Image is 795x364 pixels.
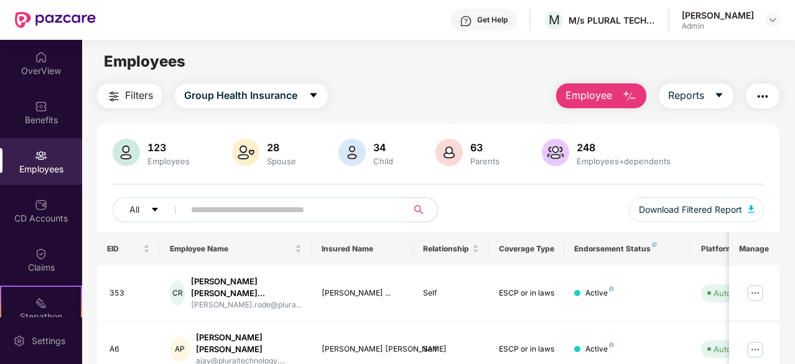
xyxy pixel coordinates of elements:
th: EID [97,232,160,266]
div: Admin [682,21,754,31]
div: [PERSON_NAME].rode@plura... [191,299,302,311]
span: Employee Name [170,244,292,254]
div: Endorsement Status [574,244,681,254]
div: Stepathon [1,310,81,323]
img: New Pazcare Logo [15,12,96,28]
div: 353 [109,287,151,299]
div: ESCP or in laws [499,287,555,299]
img: svg+xml;base64,PHN2ZyBpZD0iRHJvcGRvd24tMzJ4MzIiIHhtbG5zPSJodHRwOi8vd3d3LnczLm9yZy8yMDAwL3N2ZyIgd2... [768,15,778,25]
div: [PERSON_NAME] ... [322,287,403,299]
span: caret-down [714,90,724,101]
img: svg+xml;base64,PHN2ZyB4bWxucz0iaHR0cDovL3d3dy53My5vcmcvMjAwMC9zdmciIHhtbG5zOnhsaW5rPSJodHRwOi8vd3... [435,139,463,166]
div: AP [170,337,189,362]
span: search [407,205,431,215]
img: svg+xml;base64,PHN2ZyB4bWxucz0iaHR0cDovL3d3dy53My5vcmcvMjAwMC9zdmciIHhtbG5zOnhsaW5rPSJodHRwOi8vd3... [748,205,755,213]
img: svg+xml;base64,PHN2ZyB4bWxucz0iaHR0cDovL3d3dy53My5vcmcvMjAwMC9zdmciIHdpZHRoPSI4IiBoZWlnaHQ9IjgiIH... [609,286,614,291]
button: Download Filtered Report [629,197,765,222]
button: Employee [556,83,646,108]
div: [PERSON_NAME] [682,9,754,21]
div: Active [585,343,614,355]
img: svg+xml;base64,PHN2ZyBpZD0iSG9tZSIgeG1sbnM9Imh0dHA6Ly93d3cudzMub3JnLzIwMDAvc3ZnIiB3aWR0aD0iMjAiIG... [35,51,47,63]
div: Auto Verified [714,287,763,299]
div: M/s PLURAL TECHNOLOGY PRIVATE LIMITED [569,14,656,26]
button: Allcaret-down [113,197,188,222]
img: svg+xml;base64,PHN2ZyBpZD0iQ2xhaW0iIHhtbG5zPSJodHRwOi8vd3d3LnczLm9yZy8yMDAwL3N2ZyIgd2lkdGg9IjIwIi... [35,248,47,260]
img: svg+xml;base64,PHN2ZyBpZD0iSGVscC0zMngzMiIgeG1sbnM9Imh0dHA6Ly93d3cudzMub3JnLzIwMDAvc3ZnIiB3aWR0aD... [460,15,472,27]
div: ESCP or in laws [499,343,555,355]
img: svg+xml;base64,PHN2ZyB4bWxucz0iaHR0cDovL3d3dy53My5vcmcvMjAwMC9zdmciIHhtbG5zOnhsaW5rPSJodHRwOi8vd3... [338,139,366,166]
img: svg+xml;base64,PHN2ZyB4bWxucz0iaHR0cDovL3d3dy53My5vcmcvMjAwMC9zdmciIHhtbG5zOnhsaW5rPSJodHRwOi8vd3... [113,139,140,166]
div: Active [585,287,614,299]
button: search [407,197,438,222]
img: manageButton [745,339,765,359]
span: M [549,12,560,27]
img: svg+xml;base64,PHN2ZyB4bWxucz0iaHR0cDovL3d3dy53My5vcmcvMjAwMC9zdmciIHhtbG5zOnhsaW5rPSJodHRwOi8vd3... [542,139,569,166]
span: Reports [668,88,704,103]
th: Coverage Type [489,232,565,266]
div: A6 [109,343,151,355]
span: caret-down [309,90,318,101]
span: EID [107,244,141,254]
button: Reportscaret-down [659,83,733,108]
div: [PERSON_NAME] [PERSON_NAME] [196,332,302,355]
span: Download Filtered Report [639,203,742,217]
img: svg+xml;base64,PHN2ZyBpZD0iQ0RfQWNjb3VudHMiIGRhdGEtbmFtZT0iQ0QgQWNjb3VudHMiIHhtbG5zPSJodHRwOi8vd3... [35,198,47,211]
div: Platform Status [701,244,769,254]
div: CR [170,281,185,306]
img: svg+xml;base64,PHN2ZyB4bWxucz0iaHR0cDovL3d3dy53My5vcmcvMjAwMC9zdmciIHhtbG5zOnhsaW5rPSJodHRwOi8vd3... [232,139,259,166]
div: [PERSON_NAME] [PERSON_NAME] [322,343,403,355]
div: Employees+dependents [574,156,673,166]
img: manageButton [745,283,765,303]
div: Settings [28,335,69,347]
img: svg+xml;base64,PHN2ZyB4bWxucz0iaHR0cDovL3d3dy53My5vcmcvMjAwMC9zdmciIHhtbG5zOnhsaW5rPSJodHRwOi8vd3... [622,89,637,104]
div: 28 [264,141,299,154]
div: Self [423,287,479,299]
span: Employee [565,88,612,103]
span: Group Health Insurance [184,88,297,103]
div: 248 [574,141,673,154]
div: 123 [145,141,192,154]
span: All [129,203,139,217]
div: Get Help [477,15,508,25]
img: svg+xml;base64,PHN2ZyB4bWxucz0iaHR0cDovL3d3dy53My5vcmcvMjAwMC9zdmciIHdpZHRoPSI4IiBoZWlnaHQ9IjgiIH... [652,242,657,247]
div: 63 [468,141,502,154]
span: Employees [104,52,185,70]
img: svg+xml;base64,PHN2ZyB4bWxucz0iaHR0cDovL3d3dy53My5vcmcvMjAwMC9zdmciIHdpZHRoPSIyNCIgaGVpZ2h0PSIyNC... [106,89,121,104]
button: Filters [97,83,162,108]
th: Insured Name [312,232,413,266]
img: svg+xml;base64,PHN2ZyBpZD0iU2V0dGluZy0yMHgyMCIgeG1sbnM9Imh0dHA6Ly93d3cudzMub3JnLzIwMDAvc3ZnIiB3aW... [13,335,26,347]
div: Auto Verified [714,343,763,355]
th: Relationship [413,232,489,266]
div: 34 [371,141,396,154]
div: Employees [145,156,192,166]
img: svg+xml;base64,PHN2ZyBpZD0iQmVuZWZpdHMiIHhtbG5zPSJodHRwOi8vd3d3LnczLm9yZy8yMDAwL3N2ZyIgd2lkdGg9Ij... [35,100,47,113]
div: Child [371,156,396,166]
button: Group Health Insurancecaret-down [175,83,328,108]
div: Self [423,343,479,355]
div: [PERSON_NAME] [PERSON_NAME]... [191,276,302,299]
img: svg+xml;base64,PHN2ZyBpZD0iRW1wbG95ZWVzIiB4bWxucz0iaHR0cDovL3d3dy53My5vcmcvMjAwMC9zdmciIHdpZHRoPS... [35,149,47,162]
img: svg+xml;base64,PHN2ZyB4bWxucz0iaHR0cDovL3d3dy53My5vcmcvMjAwMC9zdmciIHdpZHRoPSIyMSIgaGVpZ2h0PSIyMC... [35,297,47,309]
span: Relationship [423,244,470,254]
th: Manage [729,232,779,266]
img: svg+xml;base64,PHN2ZyB4bWxucz0iaHR0cDovL3d3dy53My5vcmcvMjAwMC9zdmciIHdpZHRoPSIyNCIgaGVpZ2h0PSIyNC... [755,89,770,104]
div: Parents [468,156,502,166]
div: Spouse [264,156,299,166]
th: Employee Name [160,232,312,266]
span: caret-down [151,205,159,215]
span: Filters [125,88,153,103]
img: svg+xml;base64,PHN2ZyB4bWxucz0iaHR0cDovL3d3dy53My5vcmcvMjAwMC9zdmciIHdpZHRoPSI4IiBoZWlnaHQ9IjgiIH... [609,342,614,347]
